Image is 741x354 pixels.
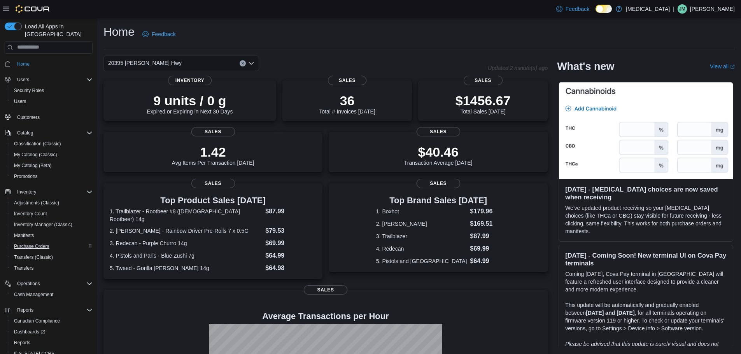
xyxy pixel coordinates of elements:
p: [MEDICAL_DATA] [626,4,670,14]
span: Users [14,75,93,84]
span: My Catalog (Beta) [14,162,52,169]
dt: 5. Pistols and [GEOGRAPHIC_DATA] [376,257,467,265]
button: Inventory [2,187,96,197]
span: Sales [191,179,235,188]
a: Transfers (Classic) [11,253,56,262]
button: Reports [8,337,96,348]
div: Avg Items Per Transaction [DATE] [172,144,254,166]
span: Canadian Compliance [14,318,60,324]
span: Feedback [566,5,589,13]
a: View allExternal link [710,63,735,70]
p: 36 [319,93,375,108]
button: Catalog [2,127,96,138]
a: Inventory Manager (Classic) [11,220,75,229]
button: Adjustments (Classic) [8,197,96,208]
button: Catalog [14,128,36,138]
span: Security Roles [14,87,44,94]
span: Reports [11,338,93,347]
dd: $79.53 [265,226,316,235]
button: Inventory Manager (Classic) [8,219,96,230]
span: Transfers (Classic) [14,254,53,260]
button: Inventory [14,187,39,197]
div: Expired or Expiring in Next 30 Days [147,93,233,115]
button: Clear input [240,60,246,66]
dt: 3. Trailblazer [376,232,467,240]
span: Customers [14,112,93,122]
dd: $64.99 [470,256,501,266]
a: Customers [14,113,43,122]
a: Dashboards [8,326,96,337]
a: Classification (Classic) [11,139,64,148]
span: Inventory [14,187,93,197]
button: My Catalog (Beta) [8,160,96,171]
button: Transfers [8,263,96,274]
span: Transfers (Classic) [11,253,93,262]
span: Promotions [14,173,38,180]
button: Security Roles [8,85,96,96]
span: Home [17,61,30,67]
a: Inventory Count [11,209,50,218]
span: Classification (Classic) [11,139,93,148]
div: Joel Moore [678,4,687,14]
h3: [DATE] - Coming Soon! New terminal UI on Cova Pay terminals [565,251,727,267]
span: Feedback [152,30,175,38]
p: [PERSON_NAME] [690,4,735,14]
p: $40.46 [404,144,473,160]
span: My Catalog (Beta) [11,161,93,170]
dt: 3. Redecan - Purple Churro 14g [110,239,262,247]
button: Transfers (Classic) [8,252,96,263]
span: Dashboards [11,327,93,337]
span: Operations [14,279,93,288]
img: Cova [16,5,50,13]
a: Canadian Compliance [11,316,63,326]
input: Dark Mode [596,5,612,13]
span: Operations [17,281,40,287]
button: Users [2,74,96,85]
dt: 2. [PERSON_NAME] - Rainbow Driver Pre-Rolls 7 x 0.5G [110,227,262,235]
span: JM [679,4,685,14]
dd: $69.99 [265,239,316,248]
a: Feedback [553,1,592,17]
button: Users [8,96,96,107]
dd: $169.51 [470,219,501,228]
span: Reports [14,305,93,315]
button: Manifests [8,230,96,241]
p: 1.42 [172,144,254,160]
h3: [DATE] - [MEDICAL_DATA] choices are now saved when receiving [565,185,727,201]
p: This update will be automatically and gradually enabled between , for all terminals operating on ... [565,301,727,332]
a: Cash Management [11,290,56,299]
span: Cash Management [14,291,53,298]
p: | [673,4,674,14]
p: We've updated product receiving so your [MEDICAL_DATA] choices (like THCa or CBG) stay visible fo... [565,204,727,235]
span: Inventory Count [14,211,47,217]
div: Total # Invoices [DATE] [319,93,375,115]
span: Sales [417,127,460,136]
span: Manifests [14,232,34,239]
span: Purchase Orders [14,243,49,249]
button: Cash Management [8,289,96,300]
dd: $87.99 [470,232,501,241]
span: Inventory Count [11,209,93,218]
span: Reports [14,340,30,346]
span: Customers [17,114,40,120]
span: Manifests [11,231,93,240]
a: Home [14,59,33,69]
span: Transfers [14,265,33,271]
span: Sales [417,179,460,188]
a: Security Roles [11,86,47,95]
h3: Top Brand Sales [DATE] [376,196,501,205]
span: Users [14,98,26,105]
dt: 1. Trailblazer - Rootbeer #8 ([DEMOGRAPHIC_DATA] Rootbeer) 14g [110,208,262,223]
span: Inventory [17,189,36,195]
span: Load All Apps in [GEOGRAPHIC_DATA] [22,23,93,38]
button: Reports [14,305,37,315]
dt: 4. Pistols and Paris - Blue Zushi 7g [110,252,262,260]
a: Manifests [11,231,37,240]
button: Operations [14,279,43,288]
span: Cash Management [11,290,93,299]
span: Transfers [11,263,93,273]
a: Promotions [11,172,41,181]
span: Users [11,97,93,106]
dt: 4. Redecan [376,245,467,253]
button: Canadian Compliance [8,316,96,326]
